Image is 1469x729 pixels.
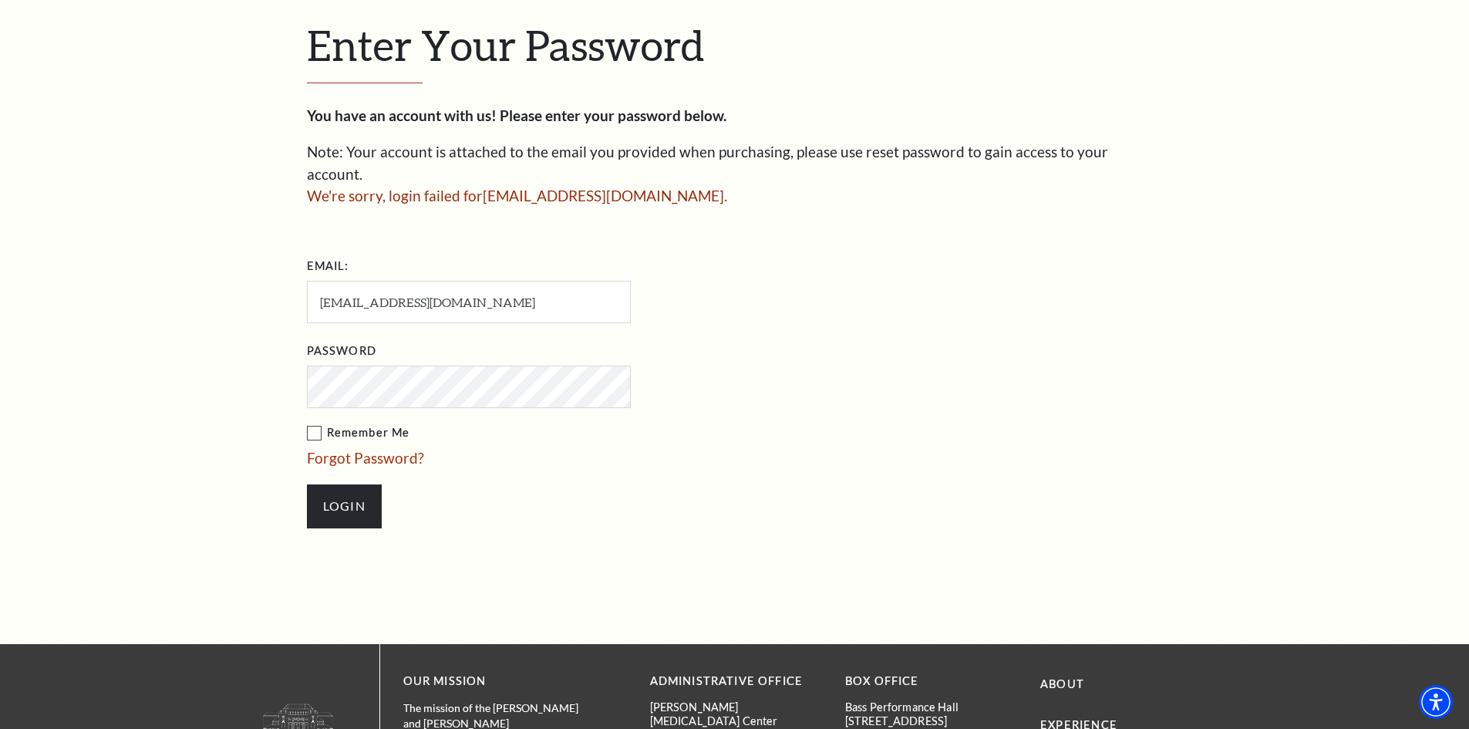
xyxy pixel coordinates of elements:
[307,20,704,69] span: Enter Your Password
[650,672,822,691] p: Administrative Office
[307,342,376,361] label: Password
[650,700,822,727] p: [PERSON_NAME][MEDICAL_DATA] Center
[1040,677,1084,690] a: About
[307,281,631,323] input: Required
[307,141,1163,185] p: Note: Your account is attached to the email you provided when purchasing, please use reset passwo...
[500,106,726,124] strong: Please enter your password below.
[845,714,1017,727] p: [STREET_ADDRESS]
[307,257,349,276] label: Email:
[307,484,382,528] input: Submit button
[307,449,424,467] a: Forgot Password?
[307,187,727,204] span: We're sorry, login failed for [EMAIL_ADDRESS][DOMAIN_NAME] .
[845,700,1017,714] p: Bass Performance Hall
[307,424,785,443] label: Remember Me
[845,672,1017,691] p: BOX OFFICE
[1419,685,1453,719] div: Accessibility Menu
[403,672,596,691] p: OUR MISSION
[307,106,497,124] strong: You have an account with us!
